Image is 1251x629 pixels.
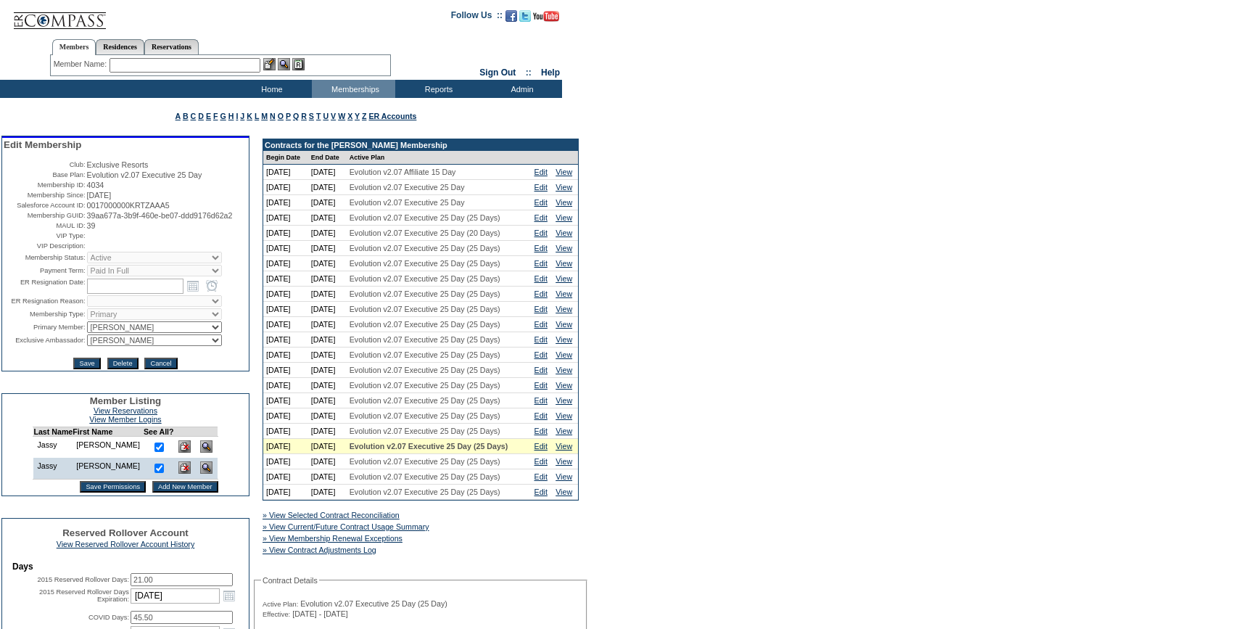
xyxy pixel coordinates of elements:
[4,201,86,210] td: Salesforce Account ID:
[228,80,312,98] td: Home
[308,180,347,195] td: [DATE]
[263,139,578,151] td: Contracts for the [PERSON_NAME] Membership
[4,265,86,276] td: Payment Term:
[308,287,347,302] td: [DATE]
[62,527,189,538] span: Reserved Rollover Account
[292,609,348,618] span: [DATE] - [DATE]
[263,511,400,519] a: » View Selected Contract Reconciliation
[308,424,347,439] td: [DATE]
[308,439,347,454] td: [DATE]
[533,11,559,22] img: Subscribe to our YouTube Channel
[54,58,110,70] div: Member Name:
[534,274,548,283] a: Edit
[33,427,73,437] td: Last Name
[541,67,560,78] a: Help
[292,58,305,70] img: Reservations
[263,332,308,348] td: [DATE]
[152,481,218,493] input: Add New Member
[87,191,112,200] span: [DATE]
[204,278,220,294] a: Open the time view popup.
[350,457,500,466] span: Evolution v2.07 Executive 25 Day (25 Days)
[556,198,572,207] a: View
[89,415,161,424] a: View Member Logins
[308,348,347,363] td: [DATE]
[505,10,517,22] img: Become our fan on Facebook
[73,358,100,369] input: Save
[4,334,86,346] td: Exclusive Ambassador:
[240,112,244,120] a: J
[4,295,86,307] td: ER Resignation Reason:
[308,393,347,408] td: [DATE]
[263,408,308,424] td: [DATE]
[144,427,174,437] td: See All?
[534,472,548,481] a: Edit
[263,165,308,180] td: [DATE]
[308,302,347,317] td: [DATE]
[309,112,314,120] a: S
[37,576,129,583] label: 2015 Reserved Rollover Days:
[556,350,572,359] a: View
[144,39,199,54] a: Reservations
[12,562,239,572] td: Days
[534,442,548,451] a: Edit
[228,112,234,120] a: H
[4,278,86,294] td: ER Resignation Date:
[308,271,347,287] td: [DATE]
[39,588,129,603] label: 2015 Reserved Rollover Days Expiration:
[308,469,347,485] td: [DATE]
[263,287,308,302] td: [DATE]
[534,381,548,390] a: Edit
[534,457,548,466] a: Edit
[350,289,500,298] span: Evolution v2.07 Executive 25 Day (25 Days)
[519,15,531,23] a: Follow us on Twitter
[534,488,548,496] a: Edit
[534,411,548,420] a: Edit
[213,112,218,120] a: F
[263,151,308,165] td: Begin Date
[4,191,86,200] td: Membership Since:
[534,259,548,268] a: Edit
[263,600,298,609] span: Active Plan:
[556,168,572,176] a: View
[350,381,500,390] span: Evolution v2.07 Executive 25 Day (25 Days)
[178,461,191,474] img: Delete
[323,112,329,120] a: U
[4,211,86,220] td: Membership GUID:
[87,181,104,189] span: 4034
[308,317,347,332] td: [DATE]
[556,259,572,268] a: View
[308,485,347,500] td: [DATE]
[263,226,308,241] td: [DATE]
[263,610,290,619] span: Effective:
[526,67,532,78] span: ::
[255,112,259,120] a: L
[534,183,548,192] a: Edit
[4,231,86,240] td: VIP Type:
[534,229,548,237] a: Edit
[350,350,500,359] span: Evolution v2.07 Executive 25 Day (25 Days)
[176,112,181,120] a: A
[556,320,572,329] a: View
[263,363,308,378] td: [DATE]
[263,424,308,439] td: [DATE]
[308,332,347,348] td: [DATE]
[308,408,347,424] td: [DATE]
[350,442,508,451] span: Evolution v2.07 Executive 25 Day (25 Days)
[247,112,252,120] a: K
[178,440,191,453] img: Delete
[451,9,503,26] td: Follow Us ::
[556,335,572,344] a: View
[278,58,290,70] img: View
[350,320,500,329] span: Evolution v2.07 Executive 25 Day (25 Days)
[88,614,129,621] label: COVID Days:
[185,278,201,294] a: Open the calendar popup.
[263,195,308,210] td: [DATE]
[183,112,189,120] a: B
[4,160,86,169] td: Club:
[261,576,319,585] legend: Contract Details
[4,308,86,320] td: Membership Type:
[308,454,347,469] td: [DATE]
[556,244,572,252] a: View
[479,67,516,78] a: Sign Out
[338,112,345,120] a: W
